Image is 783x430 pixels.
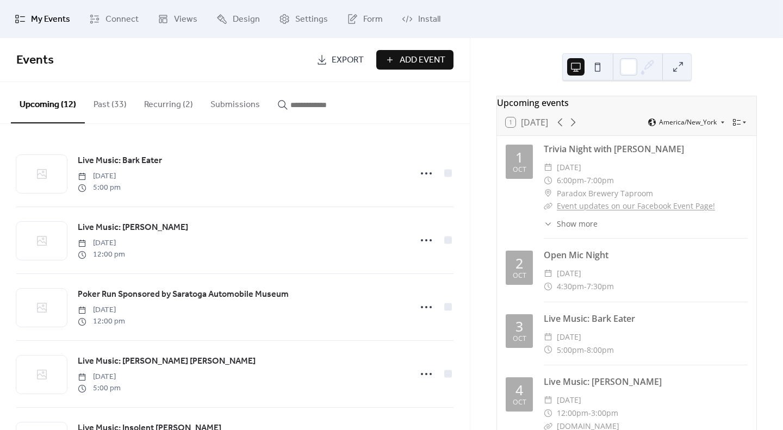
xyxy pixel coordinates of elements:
[588,407,591,420] span: -
[557,407,588,420] span: 12:00pm
[557,174,584,187] span: 6:00pm
[78,221,188,234] span: Live Music: [PERSON_NAME]
[78,171,121,182] span: [DATE]
[544,187,552,200] div: ​
[544,248,748,261] div: Open Mic Night
[7,4,78,34] a: My Events
[78,383,121,394] span: 5:00 pm
[557,394,581,407] span: [DATE]
[544,394,552,407] div: ​
[400,54,445,67] span: Add Event
[497,96,756,109] div: Upcoming events
[16,48,54,72] span: Events
[544,331,552,344] div: ​
[513,166,526,173] div: Oct
[376,50,453,70] button: Add Event
[557,201,715,211] a: Event updates on our Facebook Event Page!
[557,187,653,200] span: Paradox Brewery Taproom
[78,288,289,302] a: Poker Run Sponsored by Saratoga Automobile Museum
[11,82,85,123] button: Upcoming (12)
[78,355,256,368] span: Live Music: [PERSON_NAME] [PERSON_NAME]
[78,182,121,194] span: 5:00 pm
[78,221,188,235] a: Live Music: [PERSON_NAME]
[332,54,364,67] span: Export
[515,257,523,270] div: 2
[587,280,614,293] span: 7:30pm
[587,174,614,187] span: 7:00pm
[659,119,717,126] span: America/New_York
[308,50,372,70] a: Export
[150,4,206,34] a: Views
[208,4,268,34] a: Design
[513,399,526,406] div: Oct
[78,154,162,168] a: Live Music: Bark Eater
[584,174,587,187] span: -
[135,82,202,122] button: Recurring (2)
[363,13,383,26] span: Form
[78,249,125,260] span: 12:00 pm
[339,4,391,34] a: Form
[584,280,587,293] span: -
[295,13,328,26] span: Settings
[85,82,135,122] button: Past (33)
[515,320,523,333] div: 3
[544,161,552,174] div: ​
[557,280,584,293] span: 4:30pm
[394,4,449,34] a: Install
[544,174,552,187] div: ​
[78,288,289,301] span: Poker Run Sponsored by Saratoga Automobile Museum
[557,161,581,174] span: [DATE]
[81,4,147,34] a: Connect
[544,407,552,420] div: ​
[233,13,260,26] span: Design
[78,371,121,383] span: [DATE]
[515,383,523,397] div: 4
[418,13,440,26] span: Install
[584,344,587,357] span: -
[557,331,581,344] span: [DATE]
[78,354,256,369] a: Live Music: [PERSON_NAME] [PERSON_NAME]
[544,312,748,325] div: Live Music: Bark Eater
[271,4,336,34] a: Settings
[557,267,581,280] span: [DATE]
[31,13,70,26] span: My Events
[544,344,552,357] div: ​
[513,335,526,342] div: Oct
[513,272,526,279] div: Oct
[544,143,684,155] a: Trivia Night with [PERSON_NAME]
[591,407,618,420] span: 3:00pm
[105,13,139,26] span: Connect
[78,238,125,249] span: [DATE]
[544,280,552,293] div: ​
[544,200,552,213] div: ​
[587,344,614,357] span: 8:00pm
[202,82,269,122] button: Submissions
[78,304,125,316] span: [DATE]
[174,13,197,26] span: Views
[515,151,523,164] div: 1
[557,344,584,357] span: 5:00pm
[544,376,662,388] a: Live Music: [PERSON_NAME]
[78,316,125,327] span: 12:00 pm
[544,218,552,229] div: ​
[544,218,598,229] button: ​Show more
[557,218,598,229] span: Show more
[544,267,552,280] div: ​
